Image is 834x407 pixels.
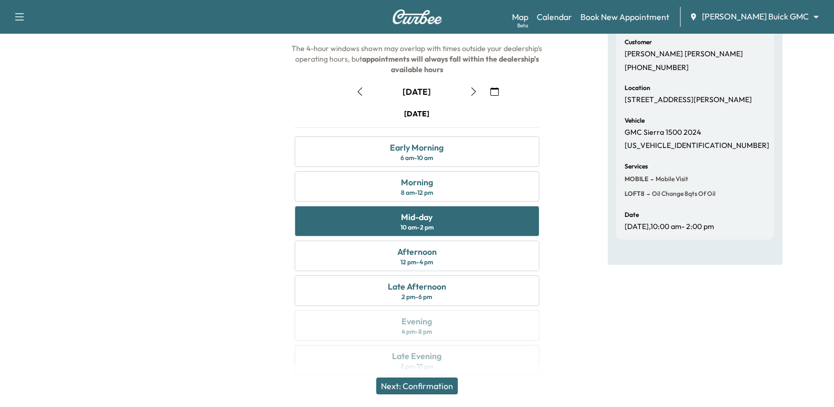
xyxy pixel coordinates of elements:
span: MOBILE [625,175,648,183]
div: 10 am - 2 pm [400,223,434,232]
div: Late Afternoon [388,280,446,293]
div: 6 am - 10 am [400,154,433,162]
a: Book New Appointment [580,11,669,23]
h6: Location [625,85,650,91]
div: Mid-day [401,211,433,223]
p: [DATE] , 10:00 am - 2:00 pm [625,222,714,232]
div: 8 am - 12 pm [401,188,433,197]
span: [PERSON_NAME] Buick GMC [702,11,809,23]
p: [PHONE_NUMBER] [625,63,689,73]
h6: Date [625,212,639,218]
div: Morning [401,176,433,188]
p: GMC Sierra 1500 2024 [625,128,701,137]
p: [STREET_ADDRESS][PERSON_NAME] [625,95,752,105]
h6: Vehicle [625,117,645,124]
div: Afternoon [397,245,437,258]
img: Curbee Logo [392,9,443,24]
div: Early Morning [390,141,444,154]
h6: Customer [625,39,652,45]
button: Next: Confirmation [376,378,458,394]
div: [DATE] [404,108,429,119]
span: LOFT8 [625,190,645,198]
div: 12 pm - 4 pm [400,258,433,266]
span: - [648,174,654,184]
span: Oil Change 8qts of oil [650,190,716,198]
div: Beta [517,22,528,29]
p: [US_VEHICLE_IDENTIFICATION_NUMBER] [625,141,769,151]
span: Mobile Visit [654,175,688,183]
b: appointments will always fall within the dealership's available hours [362,54,540,74]
div: 2 pm - 6 pm [401,293,432,301]
span: The arrival window the night before the service date. The 4-hour windows shown may overlap with t... [292,12,544,74]
div: [DATE] [403,86,431,97]
p: [PERSON_NAME] [PERSON_NAME] [625,49,743,59]
span: - [645,188,650,199]
a: Calendar [537,11,572,23]
a: MapBeta [512,11,528,23]
h6: Services [625,163,648,170]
